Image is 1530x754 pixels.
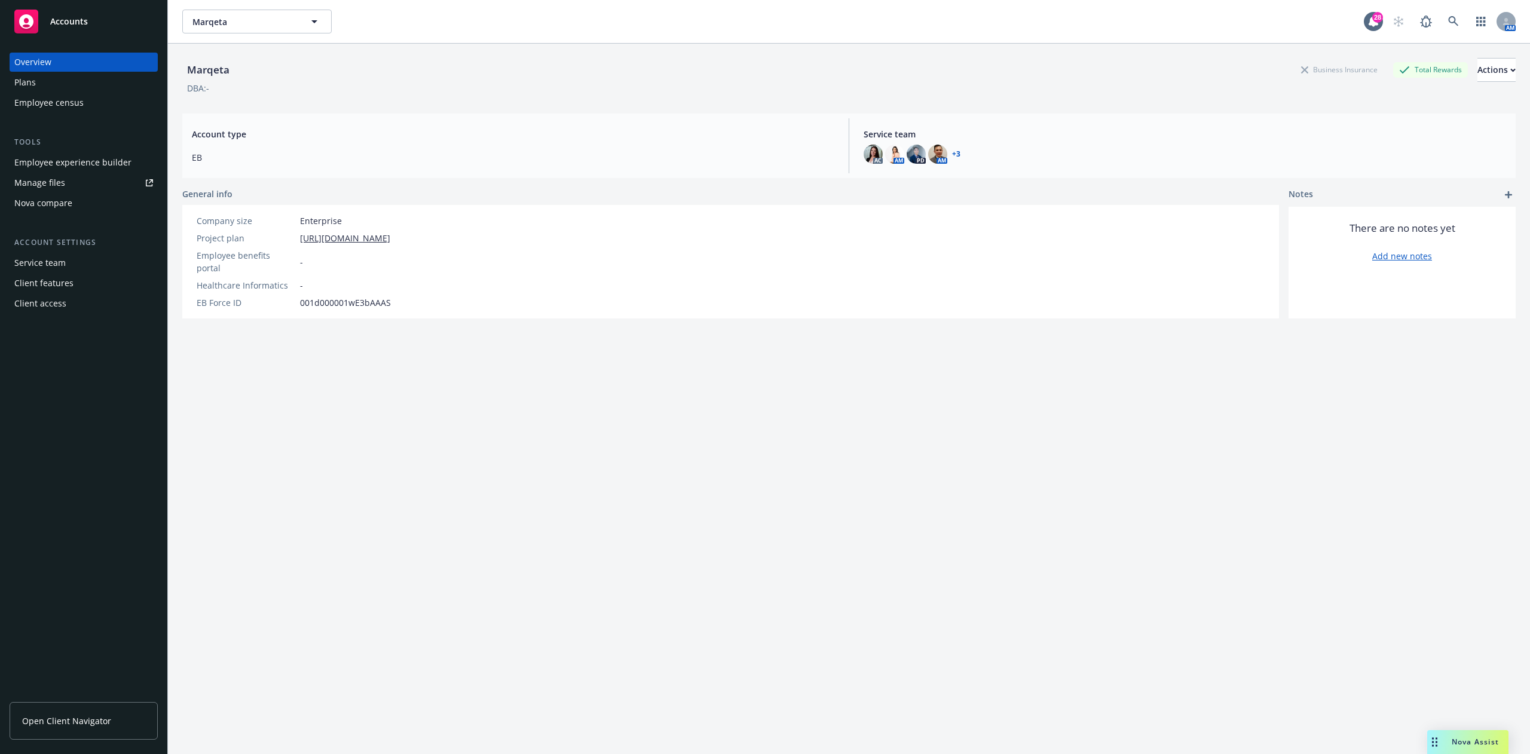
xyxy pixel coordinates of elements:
button: Actions [1477,58,1516,82]
div: Company size [197,214,295,227]
div: DBA: - [187,82,209,94]
div: Overview [14,53,51,72]
div: Employee census [14,93,84,112]
span: Nova Assist [1452,737,1499,747]
div: Healthcare Informatics [197,279,295,292]
span: Marqeta [192,16,296,28]
div: Plans [14,73,36,92]
button: Marqeta [182,10,332,33]
a: Overview [10,53,158,72]
img: photo [885,145,904,164]
a: Client features [10,274,158,293]
a: Switch app [1469,10,1493,33]
span: General info [182,188,232,200]
div: EB Force ID [197,296,295,309]
a: Client access [10,294,158,313]
div: Client access [14,294,66,313]
div: Total Rewards [1393,62,1468,77]
a: Accounts [10,5,158,38]
a: add [1501,188,1516,202]
a: Service team [10,253,158,272]
span: Account type [192,128,834,140]
span: Open Client Navigator [22,715,111,727]
a: Search [1442,10,1465,33]
a: Employee experience builder [10,153,158,172]
div: Account settings [10,237,158,249]
a: Plans [10,73,158,92]
div: Employee experience builder [14,153,131,172]
a: Nova compare [10,194,158,213]
a: +3 [952,151,960,158]
span: Accounts [50,17,88,26]
img: photo [864,145,883,164]
span: There are no notes yet [1350,221,1455,235]
span: Notes [1289,188,1313,202]
div: Nova compare [14,194,72,213]
div: Tools [10,136,158,148]
img: photo [907,145,926,164]
span: - [300,279,303,292]
a: Add new notes [1372,250,1432,262]
button: Nova Assist [1427,730,1508,754]
div: Client features [14,274,74,293]
div: 28 [1372,12,1383,23]
span: - [300,256,303,268]
div: Employee benefits portal [197,249,295,274]
div: Project plan [197,232,295,244]
a: Report a Bug [1414,10,1438,33]
a: [URL][DOMAIN_NAME] [300,232,390,244]
a: Start snowing [1387,10,1410,33]
div: Marqeta [182,62,234,78]
div: Service team [14,253,66,272]
span: Enterprise [300,214,342,227]
img: photo [928,145,947,164]
span: Service team [864,128,1506,140]
a: Employee census [10,93,158,112]
div: Manage files [14,173,65,192]
div: Drag to move [1427,730,1442,754]
div: Actions [1477,59,1516,81]
div: Business Insurance [1295,62,1384,77]
a: Manage files [10,173,158,192]
span: 001d000001wE3bAAAS [300,296,391,309]
span: EB [192,151,834,164]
